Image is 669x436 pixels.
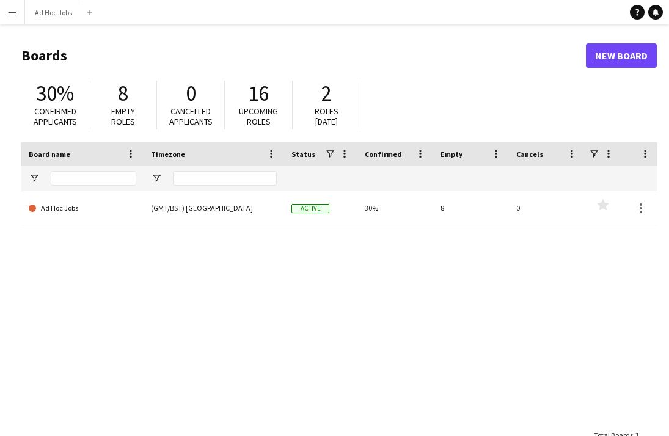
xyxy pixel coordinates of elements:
[321,80,332,107] span: 2
[144,191,284,225] div: (GMT/BST) [GEOGRAPHIC_DATA]
[151,150,185,159] span: Timezone
[29,173,40,184] button: Open Filter Menu
[357,191,433,225] div: 30%
[151,173,162,184] button: Open Filter Menu
[51,171,136,186] input: Board name Filter Input
[291,150,315,159] span: Status
[433,191,509,225] div: 8
[239,106,278,127] span: Upcoming roles
[169,106,213,127] span: Cancelled applicants
[441,150,462,159] span: Empty
[111,106,135,127] span: Empty roles
[509,191,585,225] div: 0
[29,150,70,159] span: Board name
[248,80,269,107] span: 16
[34,106,77,127] span: Confirmed applicants
[25,1,82,24] button: Ad Hoc Jobs
[21,46,586,65] h1: Boards
[36,80,74,107] span: 30%
[516,150,543,159] span: Cancels
[118,80,128,107] span: 8
[291,204,329,213] span: Active
[29,191,136,225] a: Ad Hoc Jobs
[186,80,196,107] span: 0
[173,171,277,186] input: Timezone Filter Input
[315,106,338,127] span: Roles [DATE]
[365,150,402,159] span: Confirmed
[586,43,657,68] a: New Board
